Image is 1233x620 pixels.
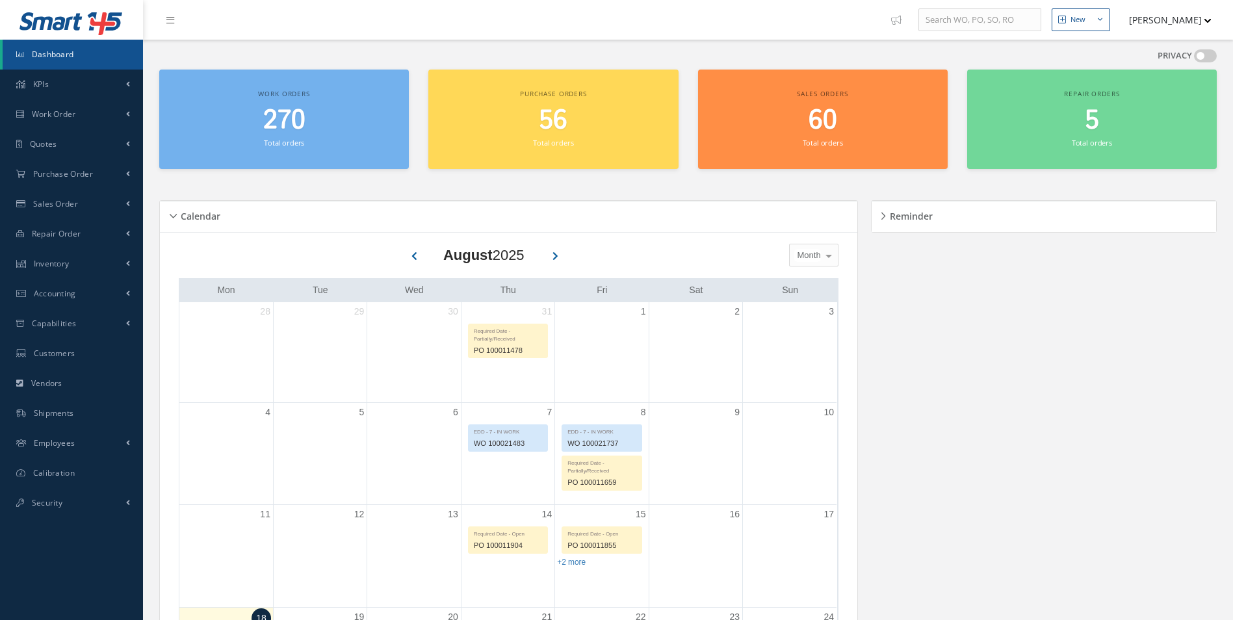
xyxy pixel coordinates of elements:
td: August 16, 2025 [649,505,742,608]
td: July 31, 2025 [461,302,554,403]
td: August 9, 2025 [649,402,742,505]
td: August 10, 2025 [743,402,837,505]
a: Monday [214,282,237,298]
div: 2025 [443,244,525,266]
span: 56 [539,102,567,139]
a: Repair orders 5 Total orders [967,70,1217,169]
span: Repair Order [32,228,81,239]
a: August 12, 2025 [352,505,367,524]
span: Repair orders [1064,89,1119,98]
span: Capabilities [32,318,77,329]
a: August 14, 2025 [539,505,555,524]
div: WO 100021483 [469,436,547,451]
h5: Reminder [886,207,933,222]
span: Work Order [32,109,76,120]
td: August 3, 2025 [743,302,837,403]
span: Purchase Order [33,168,93,179]
a: Thursday [498,282,519,298]
a: August 3, 2025 [826,302,837,321]
span: Work orders [258,89,309,98]
a: Tuesday [310,282,331,298]
a: Friday [594,282,610,298]
small: Total orders [803,138,843,148]
div: PO 100011478 [469,343,547,358]
td: July 30, 2025 [367,302,461,403]
a: August 13, 2025 [445,505,461,524]
div: WO 100021737 [562,436,641,451]
small: Total orders [264,138,304,148]
a: August 5, 2025 [357,403,367,422]
span: KPIs [33,79,49,90]
span: Inventory [34,258,70,269]
td: July 28, 2025 [179,302,273,403]
div: PO 100011904 [469,538,547,553]
a: August 4, 2025 [263,403,273,422]
a: Wednesday [402,282,426,298]
span: Calibration [33,467,75,478]
a: Work orders 270 Total orders [159,70,409,169]
td: August 1, 2025 [555,302,649,403]
a: Show 2 more events [557,558,586,567]
small: Total orders [1072,138,1112,148]
span: Purchase orders [520,89,587,98]
td: August 2, 2025 [649,302,742,403]
a: Sunday [779,282,801,298]
span: Employees [34,437,75,448]
span: 5 [1085,102,1099,139]
div: Required Date - Partially/Received [562,456,641,475]
span: Accounting [34,288,76,299]
b: August [443,247,493,263]
span: Customers [34,348,75,359]
span: Month [794,249,821,262]
h5: Calendar [177,207,220,222]
a: August 15, 2025 [633,505,649,524]
td: August 13, 2025 [367,505,461,608]
a: Sales orders 60 Total orders [698,70,948,169]
input: Search WO, PO, SO, RO [918,8,1041,32]
a: August 16, 2025 [727,505,742,524]
span: Dashboard [32,49,74,60]
td: August 5, 2025 [273,402,367,505]
span: Quotes [30,138,57,149]
a: July 29, 2025 [352,302,367,321]
td: August 11, 2025 [179,505,273,608]
div: EDD - 7 - IN WORK [562,425,641,436]
span: 60 [809,102,837,139]
span: Vendors [31,378,62,389]
td: August 4, 2025 [179,402,273,505]
a: August 11, 2025 [257,505,273,524]
a: August 7, 2025 [544,403,554,422]
div: New [1071,14,1085,25]
button: [PERSON_NAME] [1117,7,1212,32]
td: August 6, 2025 [367,402,461,505]
a: Dashboard [3,40,143,70]
a: Purchase orders 56 Total orders [428,70,678,169]
a: July 31, 2025 [539,302,555,321]
a: August 2, 2025 [732,302,742,321]
a: August 8, 2025 [638,403,649,422]
a: August 17, 2025 [821,505,837,524]
label: PRIVACY [1158,49,1192,62]
span: Sales Order [33,198,78,209]
a: August 6, 2025 [450,403,461,422]
span: Shipments [34,407,74,419]
td: August 7, 2025 [461,402,554,505]
a: July 28, 2025 [257,302,273,321]
td: August 15, 2025 [555,505,649,608]
div: PO 100011659 [562,475,641,490]
button: New [1052,8,1110,31]
div: EDD - 7 - IN WORK [469,425,547,436]
a: Saturday [686,282,705,298]
div: PO 100011855 [562,538,641,553]
a: August 10, 2025 [821,403,837,422]
td: August 17, 2025 [743,505,837,608]
div: Required Date - Partially/Received [469,324,547,343]
a: August 1, 2025 [638,302,649,321]
td: August 12, 2025 [273,505,367,608]
span: 270 [263,102,305,139]
span: Sales orders [797,89,848,98]
small: Total orders [533,138,573,148]
div: Required Date - Open [562,527,641,538]
td: July 29, 2025 [273,302,367,403]
span: Security [32,497,62,508]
